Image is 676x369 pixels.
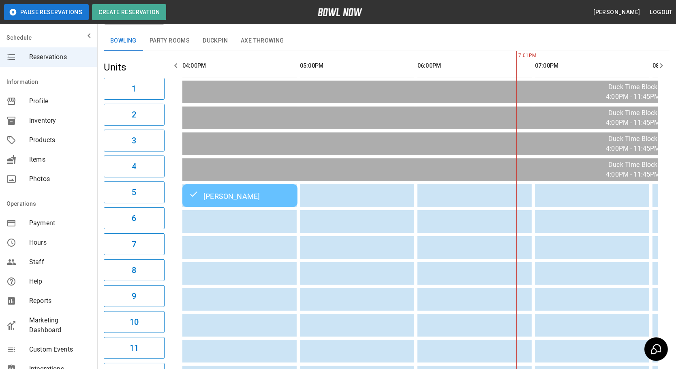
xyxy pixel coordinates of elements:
[104,233,165,255] button: 7
[4,4,89,20] button: Pause Reservations
[29,155,91,164] span: Items
[590,5,643,20] button: [PERSON_NAME]
[29,316,91,335] span: Marketing Dashboard
[516,52,518,60] span: 7:01PM
[29,218,91,228] span: Payment
[132,290,136,303] h6: 9
[132,212,136,225] h6: 6
[29,238,91,247] span: Hours
[29,174,91,184] span: Photos
[29,345,91,354] span: Custom Events
[104,207,165,229] button: 6
[29,52,91,62] span: Reservations
[104,156,165,177] button: 4
[132,238,136,251] h6: 7
[104,130,165,151] button: 3
[647,5,676,20] button: Logout
[104,337,165,359] button: 11
[104,78,165,100] button: 1
[318,8,362,16] img: logo
[130,341,139,354] h6: 11
[417,54,532,77] th: 06:00PM
[104,285,165,307] button: 9
[132,108,136,121] h6: 2
[104,31,143,51] button: Bowling
[104,61,165,74] h5: Units
[104,259,165,281] button: 8
[300,54,414,77] th: 05:00PM
[132,134,136,147] h6: 3
[29,116,91,126] span: Inventory
[104,104,165,126] button: 2
[132,264,136,277] h6: 8
[104,311,165,333] button: 10
[104,31,670,51] div: inventory tabs
[143,31,196,51] button: Party Rooms
[29,277,91,286] span: Help
[234,31,291,51] button: Axe Throwing
[29,296,91,306] span: Reports
[29,96,91,106] span: Profile
[132,186,136,199] h6: 5
[92,4,166,20] button: Create Reservation
[196,31,234,51] button: Duckpin
[132,82,136,95] h6: 1
[189,191,291,200] div: [PERSON_NAME]
[535,54,649,77] th: 07:00PM
[130,316,139,328] h6: 10
[29,257,91,267] span: Staff
[104,181,165,203] button: 5
[29,135,91,145] span: Products
[132,160,136,173] h6: 4
[182,54,297,77] th: 04:00PM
